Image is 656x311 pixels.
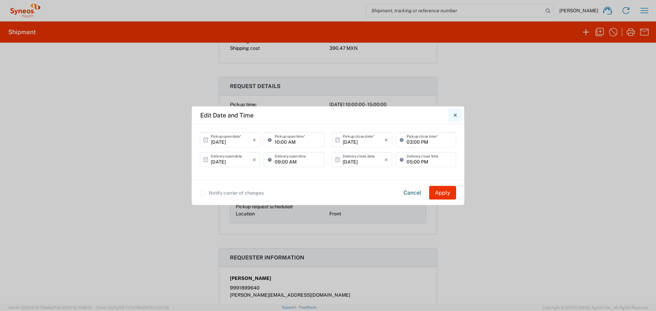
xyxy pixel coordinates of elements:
i: × [252,154,256,165]
button: Apply [429,186,456,199]
i: × [252,134,256,145]
button: Close [448,108,462,122]
i: × [384,134,388,145]
h4: Edit Date and Time [200,111,254,120]
i: × [384,154,388,165]
button: Cancel [398,186,427,199]
label: Notify carrier of changes [200,190,264,195]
